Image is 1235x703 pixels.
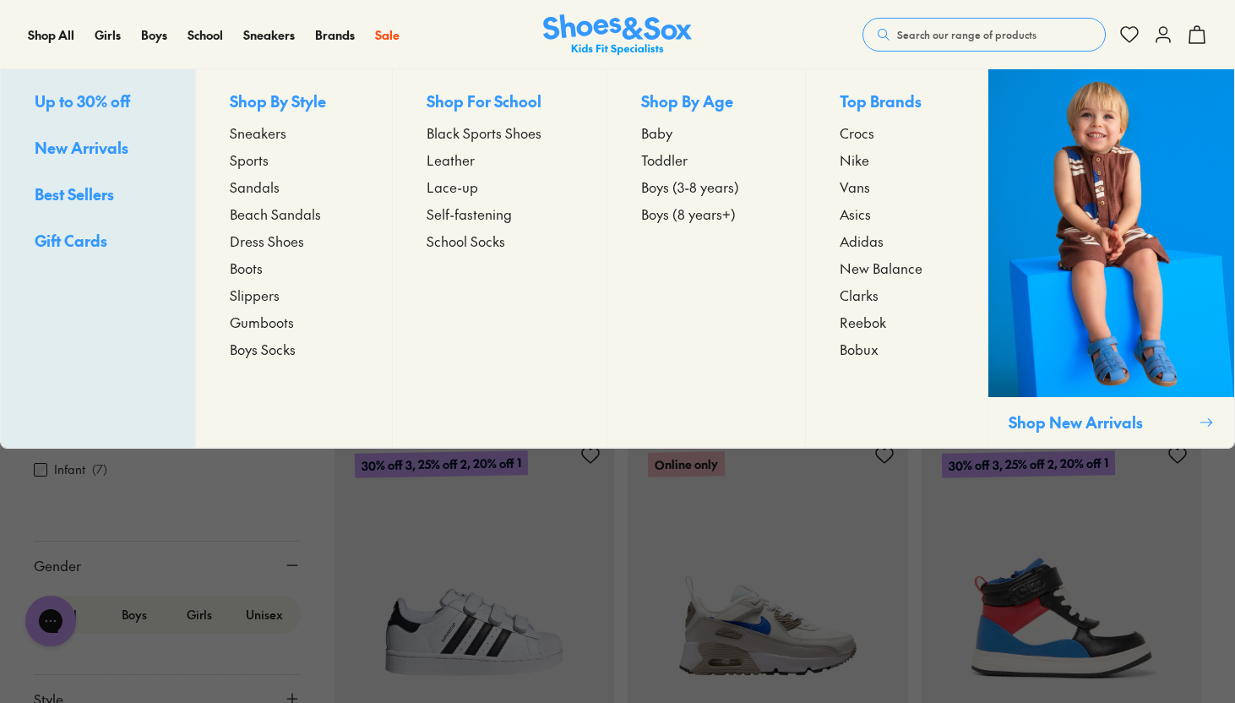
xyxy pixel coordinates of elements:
a: Leather [427,150,573,170]
a: Crocs [840,123,954,143]
p: Top Brands [840,90,954,116]
a: Dress Shoes [230,231,357,251]
a: Asics [840,204,954,224]
a: Beach Sandals [230,204,357,224]
span: Brands [315,26,355,43]
span: New Balance [840,258,922,278]
span: Boys (8 years+) [641,204,736,224]
p: 30% off 3, 25% off 2, 20% off 1 [354,450,527,478]
p: Shop For School [427,90,573,116]
a: Reebok [840,312,954,332]
a: Shop All [28,26,74,44]
span: Sports [230,150,269,170]
p: Shop By Age [641,90,770,116]
span: Sneakers [230,123,286,143]
span: Reebok [840,312,886,332]
a: Sports [230,150,357,170]
span: Beach Sandals [230,204,321,224]
span: Gift Cards [35,230,107,251]
a: Boots [230,258,357,278]
a: Boys (8 years+) [641,204,770,224]
span: Search our range of products [897,27,1036,42]
span: Gender [34,555,81,575]
a: Adidas [840,231,954,251]
p: Shop New Arrivals [1009,411,1192,433]
a: School Socks [427,231,573,251]
p: 30% off 3, 25% off 2, 20% off 1 [941,450,1114,478]
span: Nike [840,150,869,170]
span: Toddler [641,150,688,170]
a: Boys (3-8 years) [641,177,770,197]
a: New Arrivals [35,136,161,162]
a: Shoes & Sox [543,14,692,56]
a: Shop New Arrivals [987,69,1234,448]
a: Gumboots [230,312,357,332]
button: Gender [34,542,301,589]
p: Shop By Style [230,90,357,116]
span: New Arrivals [35,137,128,158]
span: Best Sellers [35,183,114,204]
a: Girls [95,26,121,44]
p: Online only [648,451,725,477]
a: Boys [141,26,167,44]
a: Black Sports Shoes [427,123,573,143]
a: School [188,26,223,44]
a: Up to 30% off [35,90,161,116]
span: Asics [840,204,871,224]
img: SNS_Logo_Responsive.svg [543,14,692,56]
span: Gumboots [230,312,294,332]
label: Infant [54,461,85,479]
span: Dress Shoes [230,231,304,251]
a: Baby [641,123,770,143]
span: Boys [141,26,167,43]
a: Lace-up [427,177,573,197]
a: Self-fastening [427,204,573,224]
span: Adidas [840,231,884,251]
span: Baby [641,123,672,143]
span: School [188,26,223,43]
span: Lace-up [427,177,478,197]
span: Shop All [28,26,74,43]
span: Vans [840,177,870,197]
span: Clarks [840,285,879,305]
a: Slippers [230,285,357,305]
a: Sale [375,26,400,44]
a: Best Sellers [35,183,161,209]
span: Bobux [840,339,879,359]
a: Sandals [230,177,357,197]
span: Slippers [230,285,280,305]
span: Crocs [840,123,874,143]
label: Boys [102,599,167,630]
a: Sneakers [243,26,295,44]
a: Brands [315,26,355,44]
span: Leather [427,150,475,170]
span: Boots [230,258,263,278]
span: Sneakers [243,26,295,43]
span: Up to 30% off [35,90,130,112]
span: Self-fastening [427,204,512,224]
a: Toddler [641,150,770,170]
button: Search our range of products [862,18,1106,52]
a: Nike [840,150,954,170]
p: ( 7 ) [92,461,107,479]
a: Gift Cards [35,229,161,255]
label: Girls [167,599,232,630]
span: Sale [375,26,400,43]
a: Boys Socks [230,339,357,359]
span: Boys (3-8 years) [641,177,739,197]
iframe: Gorgias live chat messenger [17,590,84,652]
span: Black Sports Shoes [427,123,541,143]
span: Sandals [230,177,280,197]
a: Vans [840,177,954,197]
span: Girls [95,26,121,43]
a: Clarks [840,285,954,305]
a: Sneakers [230,123,357,143]
label: Unisex [232,599,297,630]
a: New Balance [840,258,954,278]
a: Bobux [840,339,954,359]
span: Boys Socks [230,339,296,359]
img: SNS_WEBASSETS_CollectionHero_1280x1600_3.png [988,69,1234,397]
span: School Socks [427,231,505,251]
